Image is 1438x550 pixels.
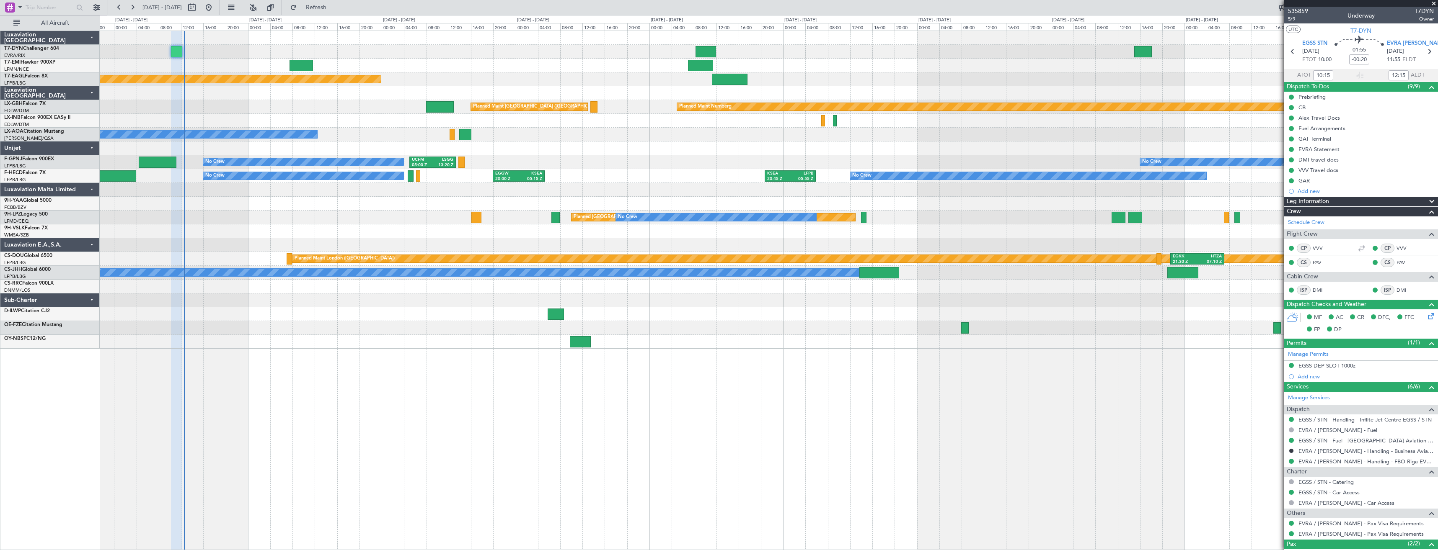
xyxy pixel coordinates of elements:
[1287,272,1318,282] span: Cabin Crew
[4,157,22,162] span: F-GPNJ
[205,156,225,168] div: No Crew
[1298,135,1331,142] div: GAT Terminal
[1411,71,1425,80] span: ALDT
[1397,244,1415,252] a: VVV
[1302,47,1319,56] span: [DATE]
[4,322,22,327] span: OE-FZE
[1313,286,1332,294] a: DMI
[627,23,649,31] div: 20:00
[4,129,64,134] a: LX-AOACitation Mustang
[1298,458,1434,465] a: EVRA / [PERSON_NAME] - Handling - FBO Riga EVRA / [PERSON_NAME]
[249,17,282,24] div: [DATE] - [DATE]
[1397,286,1415,294] a: DMI
[4,121,29,128] a: EDLW/DTM
[137,23,159,31] div: 04:00
[939,23,962,31] div: 04:00
[4,74,48,79] a: T7-EAGLFalcon 8X
[295,252,395,265] div: Planned Maint London ([GEOGRAPHIC_DATA])
[4,287,30,293] a: DNMM/LOS
[1229,23,1252,31] div: 08:00
[1197,259,1222,265] div: 07:10 Z
[1186,17,1218,24] div: [DATE] - [DATE]
[382,23,404,31] div: 00:00
[142,4,182,11] span: [DATE] - [DATE]
[4,308,50,314] a: D-ILWPCitation CJ2
[1397,259,1415,266] a: PAV
[1298,93,1326,100] div: Prebriefing
[1387,47,1404,56] span: [DATE]
[1287,300,1366,309] span: Dispatch Checks and Weather
[4,204,26,211] a: FCBB/BZV
[1298,416,1432,423] a: EGSS / STN - Handling - Inflite Jet Centre EGSS / STN
[519,171,542,177] div: KSEA
[739,23,761,31] div: 16:00
[115,17,147,24] div: [DATE] - [DATE]
[1298,125,1345,132] div: Fuel Arrangements
[1288,15,1308,23] span: 5/9
[872,23,895,31] div: 16:00
[790,176,813,182] div: 05:55 Z
[1287,382,1309,392] span: Services
[679,100,732,113] div: Planned Maint Nurnberg
[4,170,46,175] a: F-HECDFalcon 7X
[4,52,25,59] a: EVRA/RIX
[790,171,813,177] div: LFPB
[4,212,21,217] span: 9H-LPZ
[1408,539,1420,548] span: (2/2)
[1302,39,1327,48] span: EGSS STN
[9,16,91,30] button: All Aircraft
[1207,23,1229,31] div: 04:00
[1288,350,1329,359] a: Manage Permits
[4,108,29,114] a: EDLW/DTM
[226,23,248,31] div: 20:00
[605,23,627,31] div: 16:00
[4,218,28,224] a: LFMD/CEQ
[1051,23,1073,31] div: 00:00
[1298,188,1434,195] div: Add new
[4,177,26,183] a: LFPB/LBG
[404,23,426,31] div: 04:00
[4,267,51,272] a: CS-JHHGlobal 6000
[1408,82,1420,91] span: (9/9)
[1297,258,1311,267] div: CS
[1162,23,1185,31] div: 20:00
[1415,7,1434,15] span: T7DYN
[4,336,46,341] a: OY-NBSPC12/NG
[1350,26,1371,35] span: T7-DYN
[359,23,382,31] div: 20:00
[473,100,605,113] div: Planned Maint [GEOGRAPHIC_DATA] ([GEOGRAPHIC_DATA])
[1140,23,1162,31] div: 16:00
[1313,244,1332,252] a: VVV
[1298,104,1306,111] div: CB
[495,171,519,177] div: EGGW
[1298,177,1310,184] div: GAR
[917,23,939,31] div: 00:00
[852,170,872,182] div: No Crew
[582,23,605,31] div: 12:00
[1252,23,1274,31] div: 12:00
[1408,338,1420,347] span: (1/1)
[4,273,26,280] a: LFPB/LBG
[114,23,136,31] div: 00:00
[1287,509,1305,518] span: Others
[1298,447,1434,455] a: EVRA / [PERSON_NAME] - Handling - Business Aviation Terminal LFBZ / BIQ
[1287,467,1307,477] span: Charter
[22,20,88,26] span: All Aircraft
[1389,70,1409,80] input: --:--
[203,23,225,31] div: 16:00
[4,232,29,238] a: WMSA/SZB
[248,23,270,31] div: 00:00
[412,157,433,163] div: UCFM
[1073,23,1095,31] div: 04:00
[1334,326,1342,334] span: DP
[1378,314,1391,322] span: DFC,
[519,176,542,182] div: 05:15 Z
[1118,23,1140,31] div: 12:00
[4,212,48,217] a: 9H-LPZLegacy 500
[205,170,225,182] div: No Crew
[1314,326,1320,334] span: FP
[1288,394,1330,402] a: Manage Services
[1302,56,1316,64] span: ETOT
[337,23,359,31] div: 16:00
[618,211,637,224] div: No Crew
